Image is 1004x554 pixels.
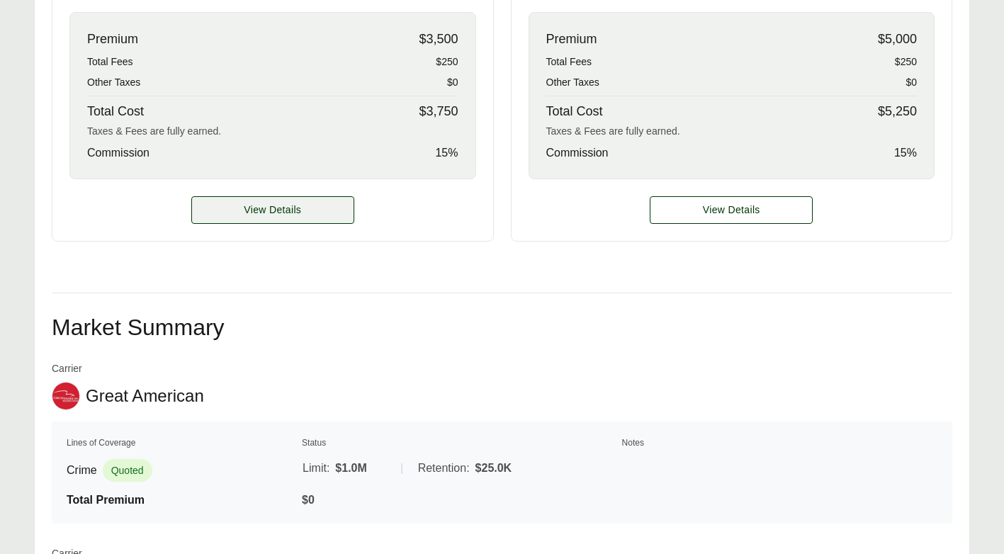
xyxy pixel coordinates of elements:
span: Total Fees [546,55,592,69]
span: Commission [87,145,150,162]
span: $3,750 [419,102,458,121]
span: $250 [895,55,917,69]
span: Crime [67,462,97,479]
span: Retention: [418,460,470,477]
span: $0 [302,494,315,506]
span: 15 % [894,145,917,162]
span: Total Cost [87,102,144,121]
span: View Details [244,203,301,217]
span: Total Cost [546,102,603,121]
span: Limit: [303,460,329,477]
span: Other Taxes [87,75,140,90]
span: $25.0K [475,460,512,477]
span: Total Premium [67,494,145,506]
span: $0 [906,75,917,90]
span: | [400,462,403,474]
span: Great American [86,385,204,407]
span: $3,500 [419,30,458,49]
span: Premium [87,30,138,49]
span: View Details [703,203,760,217]
a: Option B details [650,196,813,224]
span: Commission [546,145,609,162]
span: Other Taxes [546,75,599,90]
div: Taxes & Fees are fully earned. [546,124,918,139]
button: View Details [191,196,354,224]
span: $5,250 [878,102,917,121]
th: Status [301,436,618,450]
span: $0 [447,75,458,90]
a: Option A details [191,196,354,224]
div: Taxes & Fees are fully earned. [87,124,458,139]
span: Total Fees [87,55,133,69]
span: $250 [436,55,458,69]
span: $1.0M [335,460,366,477]
h2: Market Summary [52,316,952,339]
img: Great American [52,383,79,409]
th: Notes [621,436,938,450]
span: Premium [546,30,597,49]
span: Quoted [103,459,152,482]
button: View Details [650,196,813,224]
th: Lines of Coverage [66,436,298,450]
span: $5,000 [878,30,917,49]
span: Carrier [52,361,204,376]
span: 15 % [435,145,458,162]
